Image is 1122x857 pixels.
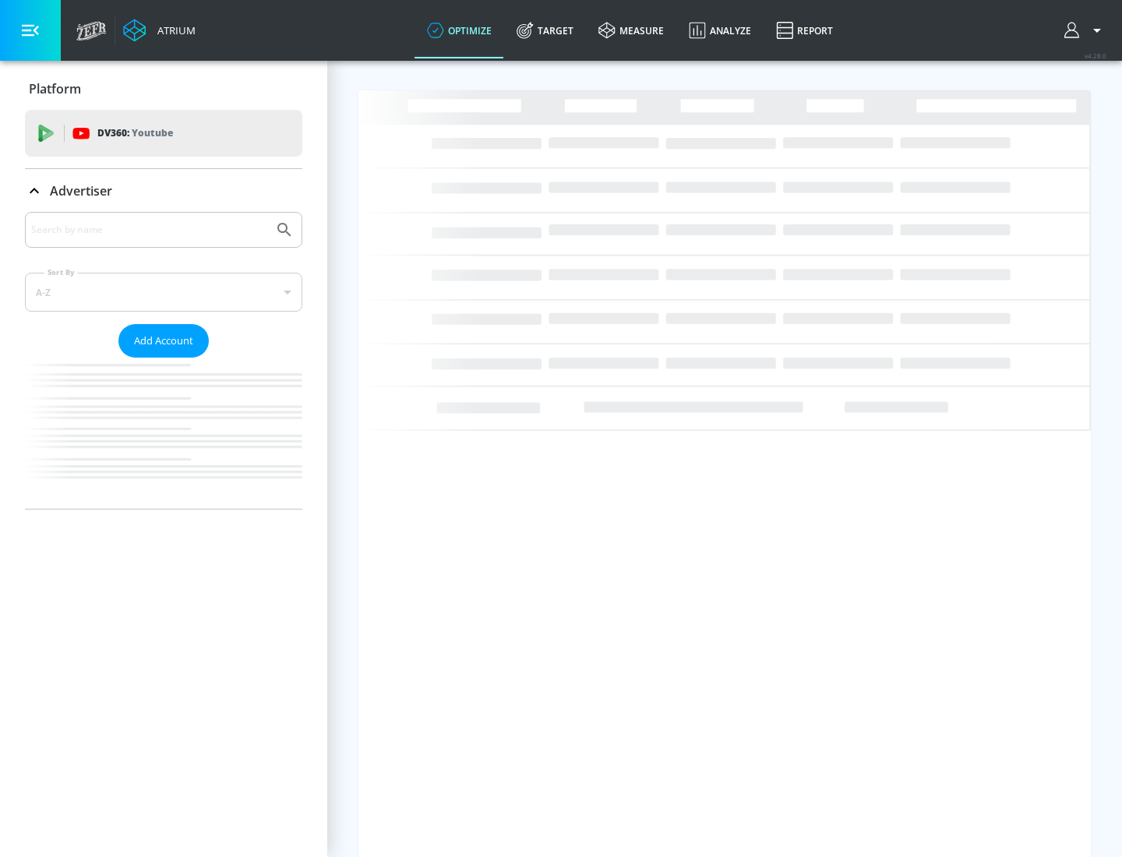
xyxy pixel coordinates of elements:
a: Report [764,2,845,58]
a: Atrium [123,19,196,42]
a: measure [586,2,676,58]
div: A-Z [25,273,302,312]
div: Advertiser [25,212,302,509]
button: Add Account [118,324,209,358]
p: Advertiser [50,182,112,199]
a: optimize [415,2,504,58]
span: Add Account [134,332,193,350]
p: Platform [29,80,81,97]
span: v 4.28.0 [1085,51,1106,60]
div: Atrium [151,23,196,37]
a: Analyze [676,2,764,58]
div: Advertiser [25,169,302,213]
a: Target [504,2,586,58]
p: DV360: [97,125,173,142]
input: Search by name [31,220,267,240]
div: Platform [25,67,302,111]
div: DV360: Youtube [25,110,302,157]
label: Sort By [44,267,78,277]
nav: list of Advertiser [25,358,302,509]
p: Youtube [132,125,173,141]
